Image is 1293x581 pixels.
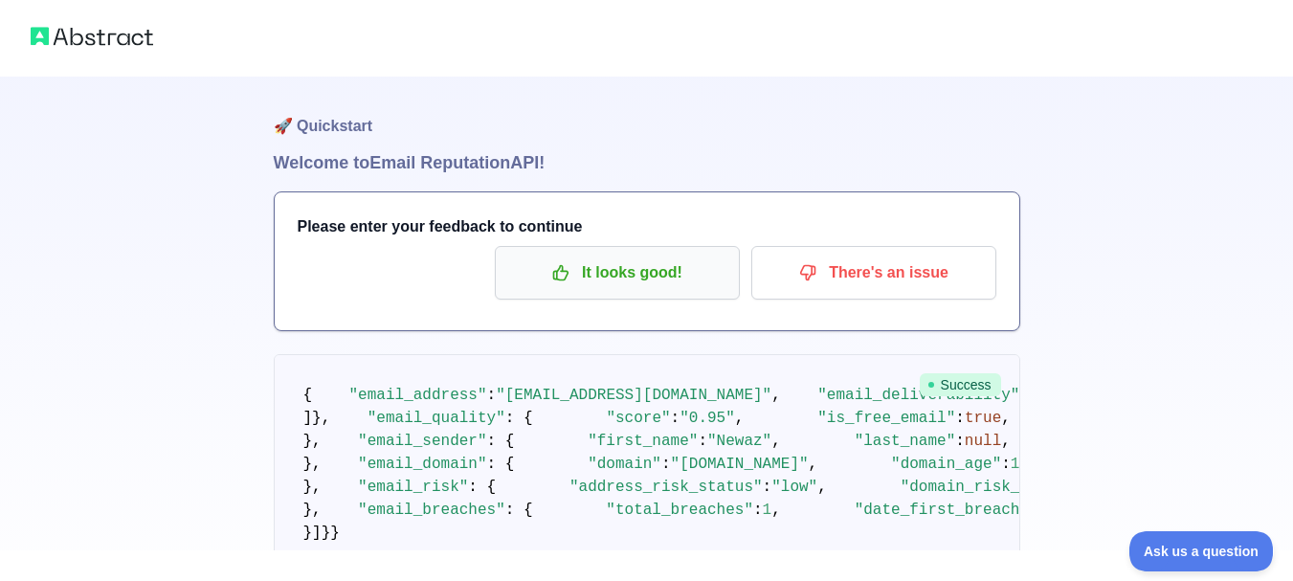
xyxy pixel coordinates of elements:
[1001,410,1011,427] span: ,
[771,387,781,404] span: ,
[671,410,680,427] span: :
[487,433,515,450] span: : {
[349,387,487,404] span: "email_address"
[487,387,497,404] span: :
[855,433,956,450] span: "last_name"
[817,410,955,427] span: "is_free_email"
[920,373,1001,396] span: Success
[274,77,1020,149] h1: 🚀 Quickstart
[468,479,496,496] span: : {
[1011,456,1057,473] span: 11019
[298,215,996,238] h3: Please enter your feedback to continue
[1001,433,1011,450] span: ,
[509,257,725,289] p: It looks good!
[606,502,753,519] span: "total_breaches"
[505,502,533,519] span: : {
[707,433,771,450] span: "Newaz"
[901,479,1084,496] span: "domain_risk_status"
[358,456,486,473] span: "email_domain"
[680,410,735,427] span: "0.95"
[274,149,1020,176] h1: Welcome to Email Reputation API!
[358,479,468,496] span: "email_risk"
[766,257,982,289] p: There's an issue
[31,23,153,50] img: Abstract logo
[955,433,965,450] span: :
[771,433,781,450] span: ,
[505,410,533,427] span: : {
[358,502,505,519] span: "email_breaches"
[606,410,670,427] span: "score"
[1129,531,1274,571] iframe: Toggle Customer Support
[495,246,740,300] button: It looks good!
[855,502,1048,519] span: "date_first_breached"
[487,456,515,473] span: : {
[698,433,707,450] span: :
[751,246,996,300] button: There's an issue
[358,433,486,450] span: "email_sender"
[965,410,1001,427] span: true
[771,479,817,496] span: "low"
[763,479,772,496] span: :
[588,433,698,450] span: "first_name"
[368,410,505,427] span: "email_quality"
[891,456,1001,473] span: "domain_age"
[763,502,772,519] span: 1
[955,410,965,427] span: :
[817,387,1019,404] span: "email_deliverability"
[809,456,818,473] span: ,
[588,456,661,473] span: "domain"
[965,433,1001,450] span: null
[671,456,809,473] span: "[DOMAIN_NAME]"
[569,479,763,496] span: "address_risk_status"
[661,456,671,473] span: :
[817,479,827,496] span: ,
[735,410,745,427] span: ,
[753,502,763,519] span: :
[771,502,781,519] span: ,
[1001,456,1011,473] span: :
[303,387,313,404] span: {
[496,387,771,404] span: "[EMAIL_ADDRESS][DOMAIN_NAME]"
